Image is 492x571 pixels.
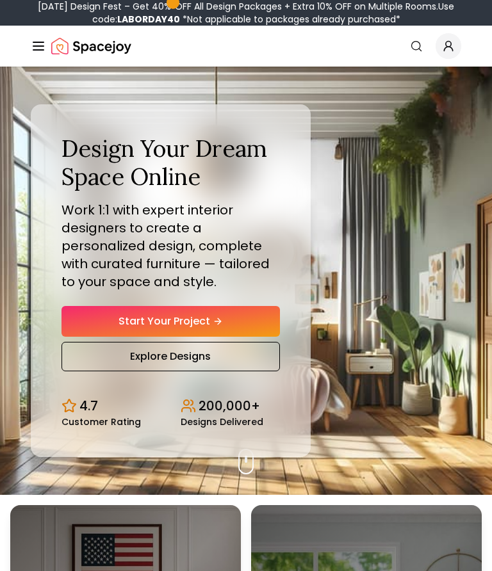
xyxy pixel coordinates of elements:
[199,397,260,415] p: 200,000+
[117,13,180,26] b: LABORDAY40
[31,26,461,67] nav: Global
[51,33,131,59] img: Spacejoy Logo
[61,135,280,190] h1: Design Your Dream Space Online
[61,387,280,426] div: Design stats
[61,306,280,337] a: Start Your Project
[61,417,141,426] small: Customer Rating
[51,33,131,59] a: Spacejoy
[61,342,280,371] a: Explore Designs
[61,201,280,291] p: Work 1:1 with expert interior designers to create a personalized design, complete with curated fu...
[181,417,263,426] small: Designs Delivered
[79,397,98,415] p: 4.7
[180,13,400,26] span: *Not applicable to packages already purchased*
